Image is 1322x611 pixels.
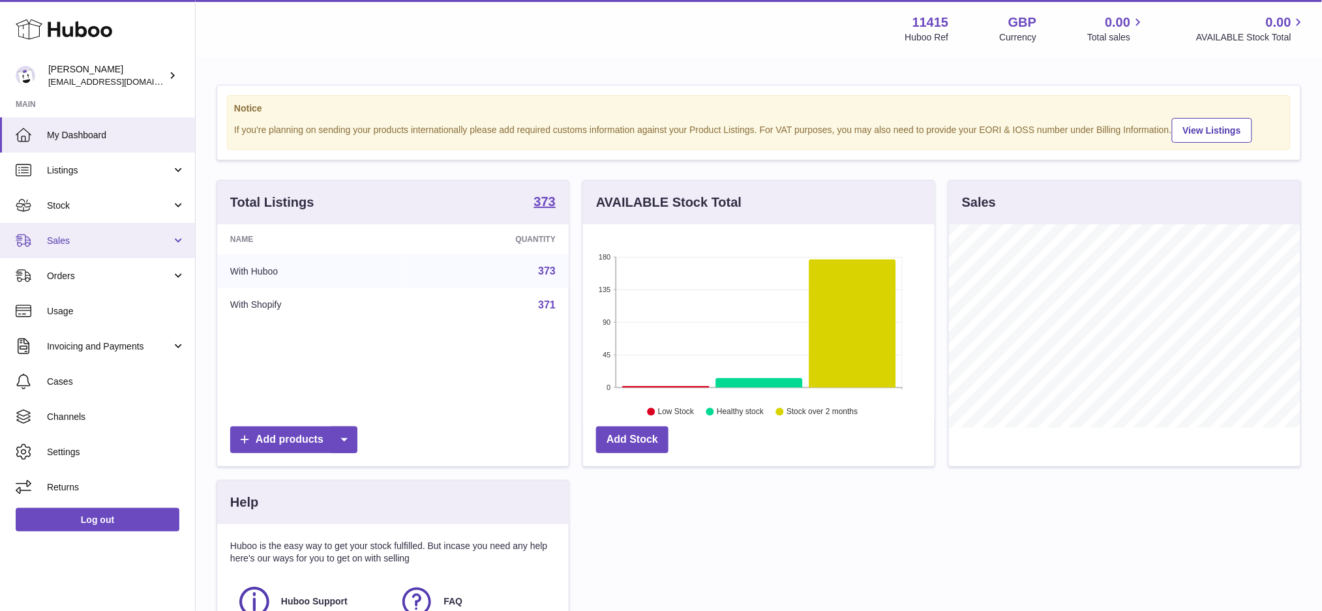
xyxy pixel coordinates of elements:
[234,116,1284,143] div: If you're planning on sending your products internationally please add required customs informati...
[717,408,764,417] text: Healthy stock
[47,340,172,353] span: Invoicing and Payments
[16,66,35,85] img: care@shopmanto.uk
[217,224,407,254] th: Name
[47,164,172,177] span: Listings
[607,383,610,391] text: 0
[596,426,669,453] a: Add Stock
[1087,14,1145,44] a: 0.00 Total sales
[538,265,556,276] a: 373
[48,76,192,87] span: [EMAIL_ADDRESS][DOMAIN_NAME]
[47,129,185,142] span: My Dashboard
[47,235,172,247] span: Sales
[407,224,569,254] th: Quantity
[1196,14,1306,44] a: 0.00 AVAILABLE Stock Total
[217,288,407,322] td: With Shopify
[1000,31,1037,44] div: Currency
[47,481,185,494] span: Returns
[603,351,610,359] text: 45
[599,253,610,261] text: 180
[47,376,185,388] span: Cases
[47,411,185,423] span: Channels
[905,31,949,44] div: Huboo Ref
[234,102,1284,115] strong: Notice
[230,540,556,565] p: Huboo is the easy way to get your stock fulfilled. But incase you need any help here's our ways f...
[47,446,185,458] span: Settings
[603,318,610,326] text: 90
[281,595,348,608] span: Huboo Support
[599,286,610,293] text: 135
[962,194,996,211] h3: Sales
[1105,14,1131,31] span: 0.00
[48,63,166,88] div: [PERSON_NAME]
[596,194,742,211] h3: AVAILABLE Stock Total
[912,14,949,31] strong: 11415
[47,305,185,318] span: Usage
[230,494,258,511] h3: Help
[538,299,556,310] a: 371
[534,195,556,211] a: 373
[658,408,695,417] text: Low Stock
[1008,14,1036,31] strong: GBP
[16,508,179,531] a: Log out
[1087,31,1145,44] span: Total sales
[1172,118,1252,143] a: View Listings
[230,194,314,211] h3: Total Listings
[230,426,357,453] a: Add products
[1196,31,1306,44] span: AVAILABLE Stock Total
[217,254,407,288] td: With Huboo
[443,595,462,608] span: FAQ
[47,200,172,212] span: Stock
[787,408,858,417] text: Stock over 2 months
[1266,14,1291,31] span: 0.00
[47,270,172,282] span: Orders
[534,195,556,208] strong: 373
